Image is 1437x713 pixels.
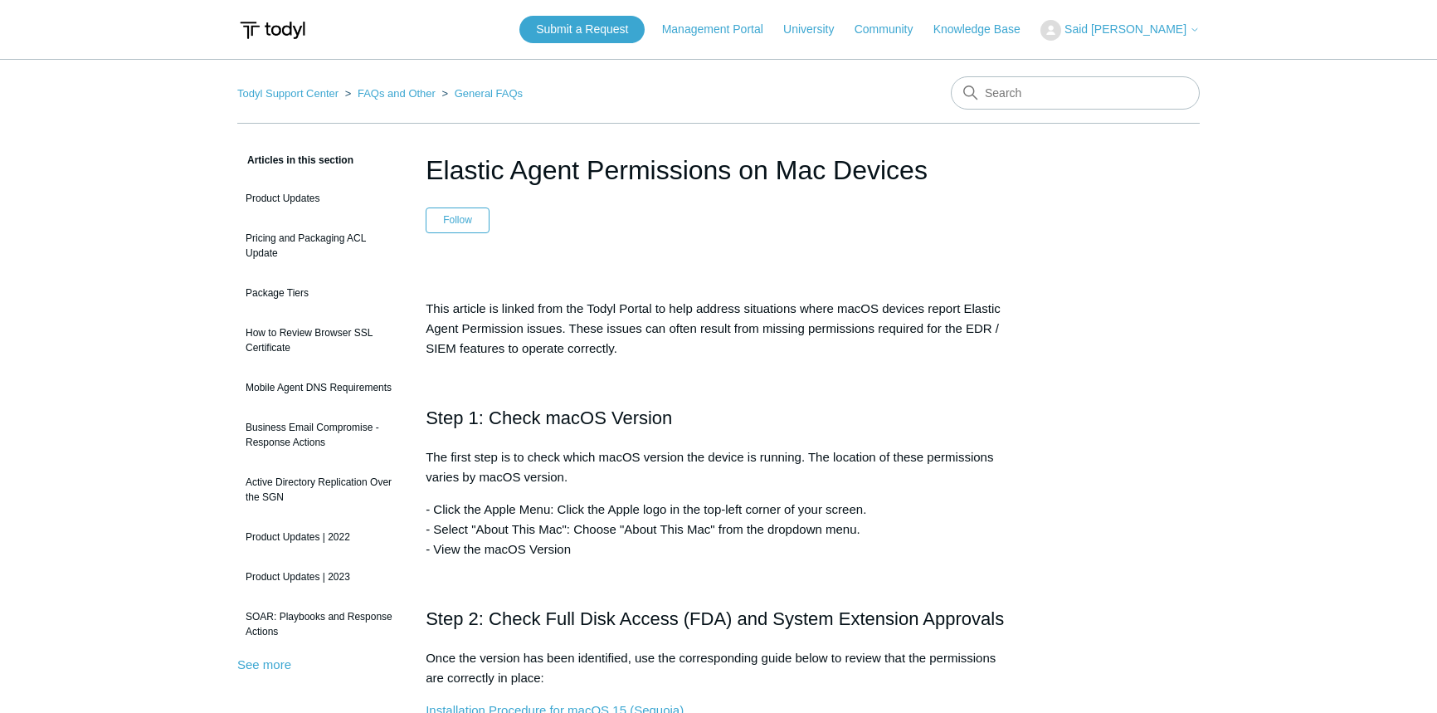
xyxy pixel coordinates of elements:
[237,561,401,593] a: Product Updates | 2023
[1040,20,1200,41] button: Said [PERSON_NAME]
[237,87,339,100] a: Todyl Support Center
[237,87,342,100] li: Todyl Support Center
[237,601,401,647] a: SOAR: Playbooks and Response Actions
[426,150,1011,190] h1: Elastic Agent Permissions on Mac Devices
[426,500,1011,559] p: - Click the Apple Menu: Click the Apple logo in the top-left corner of your screen. - Select "Abo...
[1064,22,1186,36] span: Said [PERSON_NAME]
[439,87,524,100] li: General FAQs
[855,21,930,38] a: Community
[237,466,401,513] a: Active Directory Replication Over the SGN
[237,317,401,364] a: How to Review Browser SSL Certificate
[237,222,401,269] a: Pricing and Packaging ACL Update
[237,657,291,671] a: See more
[237,412,401,458] a: Business Email Compromise - Response Actions
[426,299,1011,359] p: This article is linked from the Todyl Portal to help address situations where macOS devices repor...
[237,15,308,46] img: Todyl Support Center Help Center home page
[426,604,1011,633] h2: Step 2: Check Full Disk Access (FDA) and System Extension Approvals
[933,21,1037,38] a: Knowledge Base
[519,16,645,43] a: Submit a Request
[237,372,401,403] a: Mobile Agent DNS Requirements
[951,76,1200,110] input: Search
[455,87,523,100] a: General FAQs
[237,277,401,309] a: Package Tiers
[426,648,1011,688] p: Once the version has been identified, use the corresponding guide below to review that the permis...
[342,87,439,100] li: FAQs and Other
[783,21,850,38] a: University
[358,87,436,100] a: FAQs and Other
[237,521,401,553] a: Product Updates | 2022
[426,208,490,232] button: Follow Article
[237,183,401,214] a: Product Updates
[662,21,780,38] a: Management Portal
[426,403,1011,432] h2: Step 1: Check macOS Version
[426,447,1011,487] p: The first step is to check which macOS version the device is running. The location of these permi...
[237,154,353,166] span: Articles in this section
